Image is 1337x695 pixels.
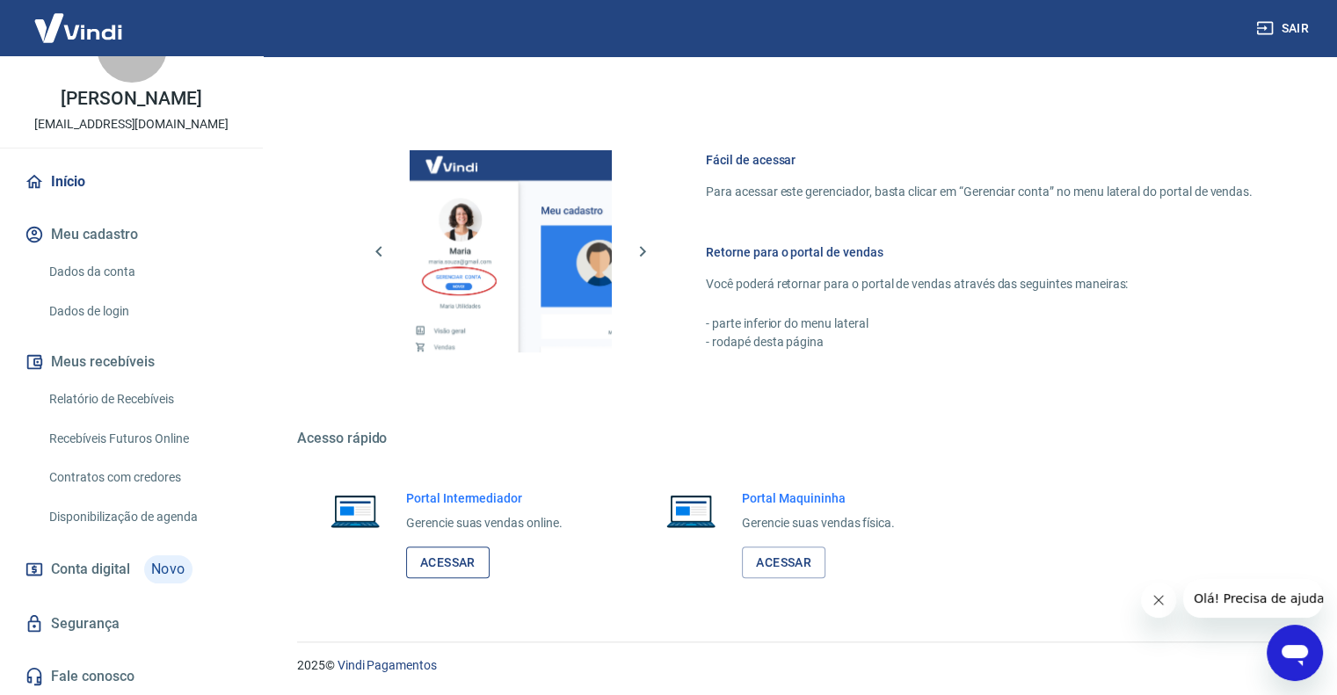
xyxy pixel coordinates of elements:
[42,421,242,457] a: Recebíveis Futuros Online
[11,12,148,26] span: Olá! Precisa de ajuda?
[742,514,895,532] p: Gerencie suas vendas física.
[21,605,242,643] a: Segurança
[406,547,490,579] a: Acessar
[706,243,1253,261] h6: Retorne para o portal de vendas
[706,275,1253,293] p: Você poderá retornar para o portal de vendas através das seguintes maneiras:
[144,555,193,583] span: Novo
[51,557,130,582] span: Conta digital
[406,489,563,507] h6: Portal Intermediador
[42,381,242,417] a: Relatório de Recebíveis
[21,1,135,54] img: Vindi
[338,658,437,672] a: Vindi Pagamentos
[42,499,242,535] a: Disponibilização de agenda
[742,547,825,579] a: Acessar
[1253,12,1316,45] button: Sair
[42,293,242,329] a: Dados de login
[318,489,392,532] img: Imagem de um notebook aberto
[297,656,1295,675] p: 2025 ©
[410,150,612,352] img: Imagem da dashboard mostrando o botão de gerenciar conta na sidebar no lado esquerdo
[654,489,728,532] img: Imagem de um notebook aberto
[42,460,242,496] a: Contratos com credores
[21,215,242,254] button: Meu cadastro
[406,514,563,532] p: Gerencie suas vendas online.
[21,163,242,201] a: Início
[61,90,201,108] p: [PERSON_NAME]
[706,183,1253,201] p: Para acessar este gerenciador, basta clicar em “Gerenciar conta” no menu lateral do portal de ven...
[706,151,1253,169] h6: Fácil de acessar
[21,343,242,381] button: Meus recebíveis
[21,548,242,590] a: Conta digitalNovo
[1141,583,1176,618] iframe: Fechar mensagem
[742,489,895,507] h6: Portal Maquininha
[297,430,1295,447] h5: Acesso rápido
[42,254,242,290] a: Dados da conta
[1183,579,1323,618] iframe: Mensagem da empresa
[706,315,1253,333] p: - parte inferior do menu lateral
[1267,625,1323,681] iframe: Botão para abrir a janela de mensagens
[34,115,229,134] p: [EMAIL_ADDRESS][DOMAIN_NAME]
[706,333,1253,351] p: - rodapé desta página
